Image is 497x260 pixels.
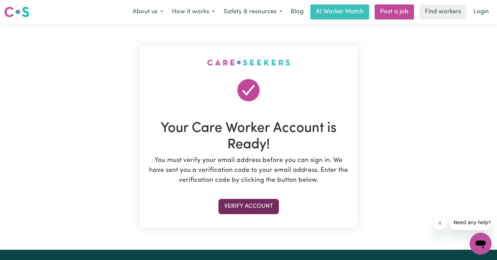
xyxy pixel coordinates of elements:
a: Post a job [375,4,414,19]
a: Find workers [419,4,467,19]
button: How it works [167,5,219,19]
button: About us [128,5,167,19]
a: Careseekers logo [4,4,29,20]
a: AI Worker Match [310,4,369,19]
button: Safety & resources [219,5,286,19]
a: Login [469,4,493,19]
iframe: Message de la compagnie [449,215,492,230]
iframe: Fermer le message [433,216,447,230]
iframe: Bouton de lancement de la fenêtre de messagerie [470,233,492,255]
p: You must verify your email address before you can sign in. We have sent you a verification code t... [147,156,350,185]
button: Verify Account [218,199,279,214]
img: Careseekers logo [4,6,29,18]
h1: Your Care Worker Account is Ready! [147,120,350,153]
a: Blog [286,4,308,19]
